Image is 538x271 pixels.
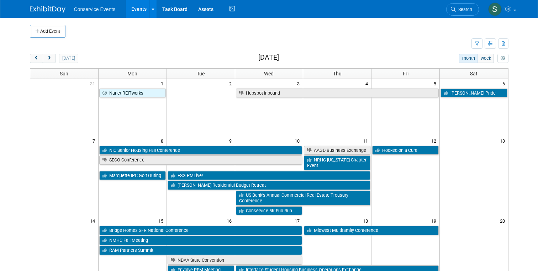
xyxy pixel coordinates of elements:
[99,226,302,235] a: Bridge Homes SFR National Conference
[99,246,302,255] a: RAM Partners Summit
[497,54,508,63] button: myCustomButton
[441,89,507,98] a: [PERSON_NAME] Pride
[168,181,371,190] a: [PERSON_NAME] Residential Budget Retreat
[236,191,371,205] a: US Bank’s Annual Commercial Real Estate Treasury Conference
[294,136,303,145] span: 10
[228,79,235,88] span: 2
[99,171,166,180] a: Marquette IPC Golf Outing
[228,136,235,145] span: 9
[333,71,342,76] span: Thu
[304,155,370,170] a: NRHC [US_STATE] Chapter Event
[99,236,302,245] a: NMHC Fall Meeting
[304,226,439,235] a: Midwest Multifamily Conference
[89,79,98,88] span: 31
[30,54,43,63] button: prev
[43,54,56,63] button: next
[403,71,408,76] span: Fri
[99,155,302,165] a: SECO Conference
[236,89,439,98] a: Hubspot Inbound
[197,71,205,76] span: Tue
[499,216,508,225] span: 20
[365,79,371,88] span: 4
[362,136,371,145] span: 11
[168,256,302,265] a: NDAA State Convention
[296,79,303,88] span: 3
[59,54,78,63] button: [DATE]
[158,216,167,225] span: 15
[264,71,274,76] span: Wed
[304,146,370,155] a: AAGD Business Exchange
[372,146,439,155] a: Hooked on a Cure
[92,136,98,145] span: 7
[362,216,371,225] span: 18
[294,216,303,225] span: 17
[433,79,439,88] span: 5
[499,136,508,145] span: 13
[456,7,472,12] span: Search
[258,54,279,62] h2: [DATE]
[74,6,116,12] span: Conservice Events
[470,71,478,76] span: Sat
[30,6,65,13] img: ExhibitDay
[89,216,98,225] span: 14
[99,146,302,155] a: NIC Senior Housing Fall Conference
[160,136,167,145] span: 8
[431,136,439,145] span: 12
[160,79,167,88] span: 1
[236,206,302,216] a: Conservice 5K Fun Run
[60,71,68,76] span: Sun
[478,54,494,63] button: week
[168,171,371,180] a: ESG PMLive!
[99,89,166,98] a: Nariet REITworks
[30,25,65,38] button: Add Event
[226,216,235,225] span: 16
[459,54,478,63] button: month
[501,56,505,61] i: Personalize Calendar
[502,79,508,88] span: 6
[431,216,439,225] span: 19
[488,2,502,16] img: Savannah Doctor
[446,3,479,16] a: Search
[127,71,137,76] span: Mon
